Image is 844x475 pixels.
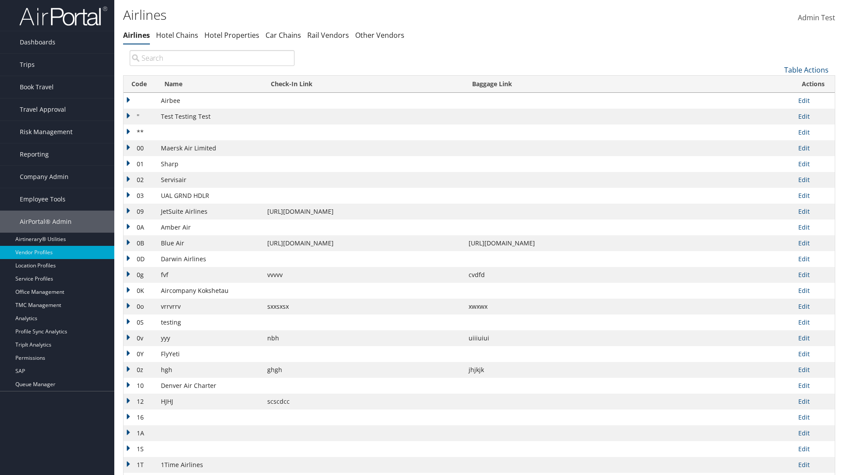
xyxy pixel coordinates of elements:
[124,251,156,267] td: 0D
[156,235,263,251] td: Blue Air
[798,397,810,406] a: Edit
[156,140,263,156] td: Maersk Air Limited
[156,219,263,235] td: Amber Air
[794,76,835,93] th: Actions
[124,172,156,188] td: 02
[20,31,55,53] span: Dashboards
[263,267,465,283] td: vvvvv
[124,409,156,425] td: 16
[124,378,156,394] td: 10
[124,140,156,156] td: 00
[20,143,49,165] span: Reporting
[19,6,107,26] img: airportal-logo.png
[798,413,810,421] a: Edit
[464,267,794,283] td: cvdfd
[156,283,263,299] td: Aircompany Kokshetau
[156,267,263,283] td: fvf
[355,30,404,40] a: Other Vendors
[124,394,156,409] td: 12
[20,54,35,76] span: Trips
[798,429,810,437] a: Edit
[798,239,810,247] a: Edit
[124,457,156,473] td: 1T
[798,96,810,105] a: Edit
[124,330,156,346] td: 0v
[156,378,263,394] td: Denver Air Charter
[798,4,835,32] a: Admin Test
[263,330,465,346] td: nbh
[798,144,810,152] a: Edit
[798,460,810,469] a: Edit
[798,128,810,136] a: Edit
[156,93,263,109] td: Airbee
[798,191,810,200] a: Edit
[156,362,263,378] td: hgh
[263,235,465,251] td: [URL][DOMAIN_NAME]
[798,13,835,22] span: Admin Test
[20,166,69,188] span: Company Admin
[798,255,810,263] a: Edit
[263,76,465,93] th: Check-In Link: activate to sort column ascending
[124,283,156,299] td: 0K
[123,6,598,24] h1: Airlines
[798,207,810,216] a: Edit
[204,30,259,40] a: Hotel Properties
[156,299,263,314] td: vrrvrrv
[124,156,156,172] td: 01
[156,394,263,409] td: HJHJ
[798,175,810,184] a: Edit
[123,30,150,40] a: Airlines
[798,286,810,295] a: Edit
[124,109,156,124] td: ''
[798,381,810,390] a: Edit
[20,211,72,233] span: AirPortal® Admin
[156,251,263,267] td: Darwin Airlines
[156,314,263,330] td: testing
[124,362,156,378] td: 0z
[124,267,156,283] td: 0g
[798,160,810,168] a: Edit
[20,76,54,98] span: Book Travel
[156,156,263,172] td: Sharp
[156,172,263,188] td: Servisair
[464,235,794,251] td: [URL][DOMAIN_NAME]
[20,121,73,143] span: Risk Management
[263,204,465,219] td: [URL][DOMAIN_NAME]
[124,346,156,362] td: 0Y
[263,362,465,378] td: ghgh
[307,30,349,40] a: Rail Vendors
[130,50,295,66] input: Search
[124,188,156,204] td: 03
[156,109,263,124] td: Test Testing Test
[798,334,810,342] a: Edit
[798,302,810,311] a: Edit
[156,330,263,346] td: yyy
[464,362,794,378] td: jhjkjk
[20,188,65,210] span: Employee Tools
[798,112,810,121] a: Edit
[156,457,263,473] td: 1Time Airlines
[798,445,810,453] a: Edit
[124,441,156,457] td: 1S
[20,99,66,121] span: Travel Approval
[263,394,465,409] td: scscdcc
[464,330,794,346] td: uiiiuiui
[798,350,810,358] a: Edit
[156,204,263,219] td: JetSuite Airlines
[124,235,156,251] td: 0B
[124,76,156,93] th: Code: activate to sort column descending
[124,219,156,235] td: 0A
[266,30,301,40] a: Car Chains
[124,314,156,330] td: 0S
[798,270,810,279] a: Edit
[156,30,198,40] a: Hotel Chains
[124,204,156,219] td: 09
[798,365,810,374] a: Edit
[263,299,465,314] td: sxxsxsx
[464,76,794,93] th: Baggage Link: activate to sort column ascending
[124,425,156,441] td: 1A
[156,76,263,93] th: Name: activate to sort column ascending
[784,65,829,75] a: Table Actions
[798,223,810,231] a: Edit
[156,346,263,362] td: FlyYeti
